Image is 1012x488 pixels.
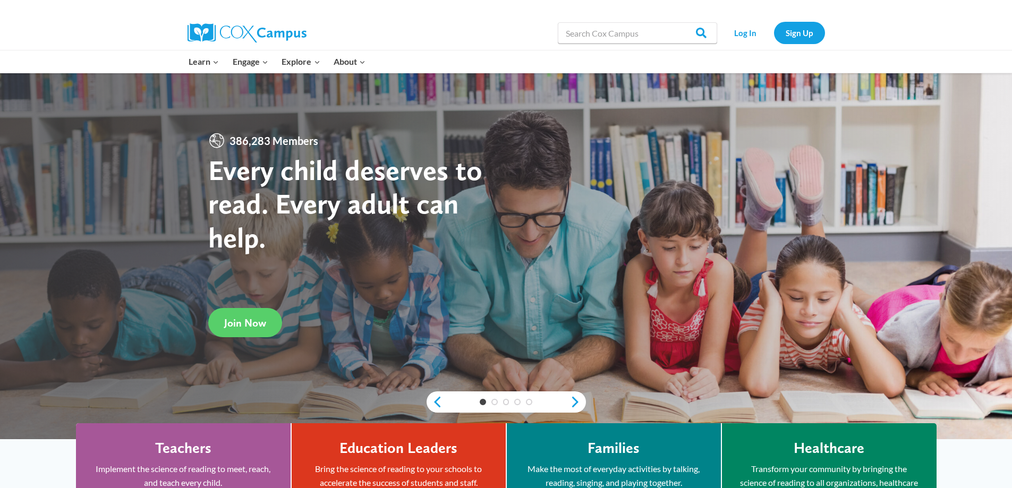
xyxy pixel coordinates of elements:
[794,439,864,457] h4: Healthcare
[208,308,282,337] a: Join Now
[480,399,486,405] a: 1
[233,55,268,69] span: Engage
[774,22,825,44] a: Sign Up
[588,439,640,457] h4: Families
[722,22,825,44] nav: Secondary Navigation
[155,439,211,457] h4: Teachers
[722,22,769,44] a: Log In
[225,132,322,149] span: 386,283 Members
[208,153,482,254] strong: Every child deserves to read. Every adult can help.
[491,399,498,405] a: 2
[514,399,521,405] a: 4
[503,399,509,405] a: 3
[224,316,266,329] span: Join Now
[182,50,372,73] nav: Primary Navigation
[558,22,717,44] input: Search Cox Campus
[339,439,457,457] h4: Education Leaders
[526,399,532,405] a: 5
[282,55,320,69] span: Explore
[427,396,443,408] a: previous
[189,55,219,69] span: Learn
[334,55,365,69] span: About
[188,23,307,42] img: Cox Campus
[570,396,586,408] a: next
[427,391,586,413] div: content slider buttons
